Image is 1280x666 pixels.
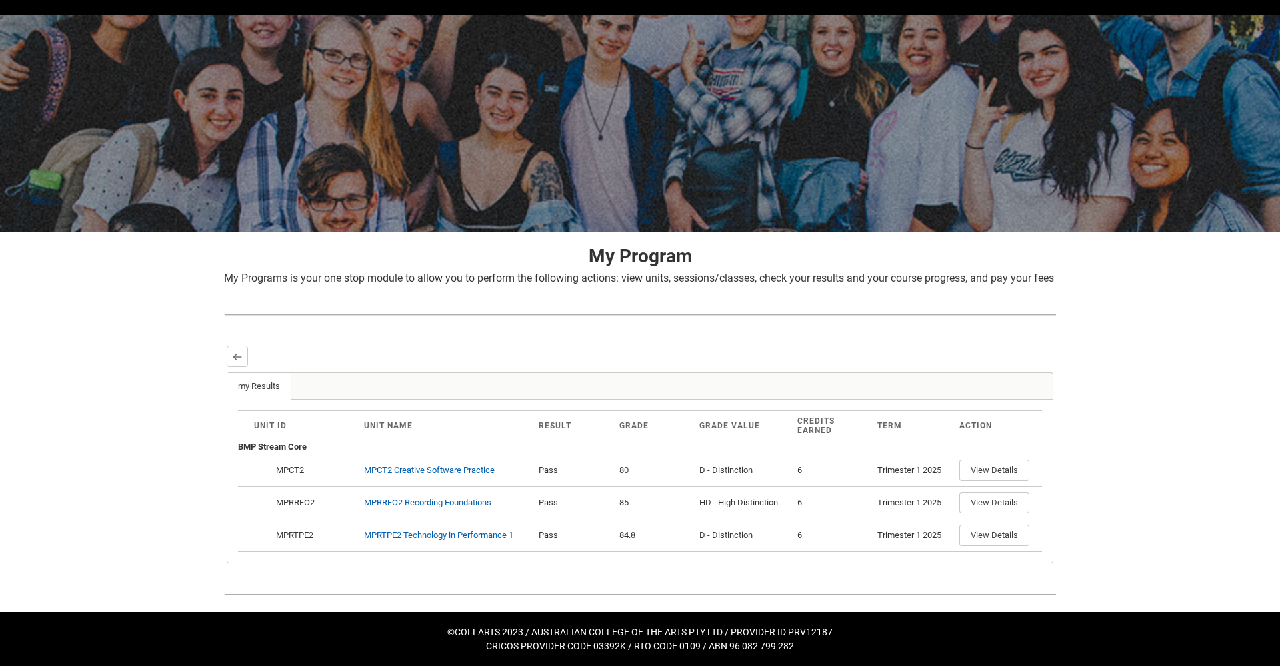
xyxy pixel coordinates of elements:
[254,421,353,430] div: Unit ID
[364,464,495,477] div: MPCT2 Creative Software Practice
[364,498,491,507] a: MPRRFO2 Recording Foundations
[699,529,786,542] div: D - Distinction
[224,308,1056,322] img: REDU_GREY_LINE
[274,464,353,477] div: MPCT2
[877,421,948,430] div: Term
[539,464,609,477] div: Pass
[619,421,689,430] div: Grade
[619,496,689,509] div: 85
[877,496,948,509] div: Trimester 1 2025
[877,529,948,542] div: Trimester 1 2025
[797,416,867,435] div: Credits Earned
[364,529,513,542] div: MPRTPE2 Technology in Performance 1
[238,442,307,452] b: BMP Stream Core
[364,465,495,475] a: MPCT2 Creative Software Practice
[227,373,291,400] a: my Results
[589,245,692,267] strong: My Program
[797,496,867,509] div: 6
[274,529,353,542] div: MPRTPE2
[619,529,689,542] div: 84.8
[364,496,491,509] div: MPRRFO2 Recording Foundations
[539,529,609,542] div: Pass
[699,496,786,509] div: HD - High Distinction
[699,421,786,430] div: Grade Value
[797,464,867,477] div: 6
[227,346,248,367] button: Back
[959,421,1026,430] div: Action
[959,460,1029,481] button: View Details
[959,492,1029,513] button: View Details
[699,464,786,477] div: D - Distinction
[797,529,867,542] div: 6
[274,496,353,509] div: MPRRFO2
[364,421,528,430] div: Unit Name
[877,464,948,477] div: Trimester 1 2025
[224,272,1054,284] span: My Programs is your one stop module to allow you to perform the following actions: view units, se...
[619,464,689,477] div: 80
[364,530,513,540] a: MPRTPE2 Technology in Performance 1
[539,421,609,430] div: Result
[539,496,609,509] div: Pass
[224,587,1056,601] img: REDU_GREY_LINE
[959,525,1029,546] button: View Details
